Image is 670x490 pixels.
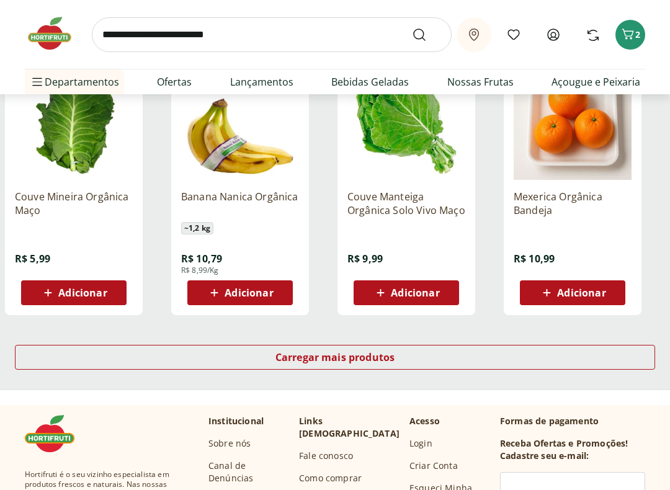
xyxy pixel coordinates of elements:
button: Carrinho [615,20,645,50]
a: Nossas Frutas [447,74,514,89]
span: 2 [635,29,640,40]
a: Canal de Denúncias [208,460,289,484]
span: R$ 8,99/Kg [181,265,219,275]
a: Criar Conta [409,460,458,472]
button: Submit Search [412,27,442,42]
span: Adicionar [391,288,439,298]
span: Adicionar [58,288,107,298]
a: Bebidas Geladas [331,74,409,89]
input: search [92,17,452,52]
img: Banana Nanica Orgânica [181,62,299,180]
button: Menu [30,67,45,97]
span: R$ 10,99 [514,252,555,265]
a: Couve Manteiga Orgânica Solo Vivo Maço [347,190,465,217]
img: Mexerica Orgânica Bandeja [514,62,632,180]
a: Lançamentos [230,74,293,89]
span: R$ 9,99 [347,252,383,265]
img: Couve Manteiga Orgânica Solo Vivo Maço [347,62,465,180]
span: R$ 5,99 [15,252,50,265]
button: Adicionar [21,280,127,305]
p: Institucional [208,415,264,427]
img: Hortifruti [25,15,87,52]
span: ~ 1,2 kg [181,222,213,234]
a: Sobre nós [208,437,251,450]
p: Formas de pagamento [500,415,645,427]
a: Mexerica Orgânica Bandeja [514,190,632,217]
h3: Cadastre seu e-mail: [500,450,589,462]
span: R$ 10,79 [181,252,222,265]
button: Adicionar [187,280,293,305]
h3: Receba Ofertas e Promoções! [500,437,628,450]
img: Hortifruti [25,415,87,452]
p: Acesso [409,415,440,427]
a: Carregar mais produtos [15,345,655,375]
button: Adicionar [354,280,459,305]
span: Departamentos [30,67,119,97]
button: Adicionar [520,280,625,305]
a: Banana Nanica Orgânica [181,190,299,217]
span: Adicionar [557,288,605,298]
a: Como comprar [299,472,362,484]
a: Couve Mineira Orgânica Maço [15,190,133,217]
a: Açougue e Peixaria [552,74,640,89]
p: Links [DEMOGRAPHIC_DATA] [299,415,400,440]
img: Couve Mineira Orgânica Maço [15,62,133,180]
a: Ofertas [157,74,192,89]
a: Fale conosco [299,450,353,462]
a: Login [409,437,432,450]
span: Adicionar [225,288,273,298]
span: Carregar mais produtos [275,352,395,362]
